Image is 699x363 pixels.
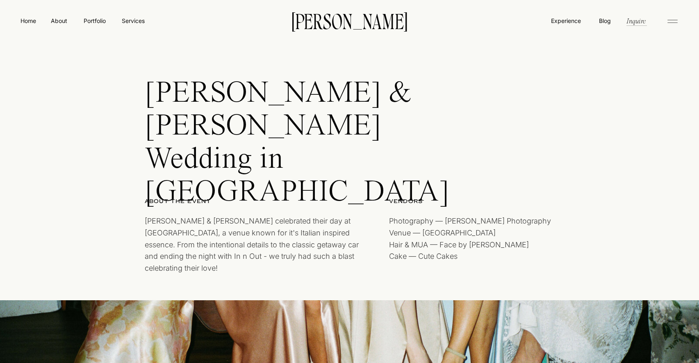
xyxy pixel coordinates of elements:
a: About [50,16,68,25]
a: Inquire [626,16,647,25]
a: Blog [597,16,612,25]
p: [PERSON_NAME] & [PERSON_NAME] celebrated their day at [GEOGRAPHIC_DATA], a venue known for it's I... [145,215,361,267]
a: Experience [550,16,582,25]
h1: [PERSON_NAME] & [PERSON_NAME] Wedding in [GEOGRAPHIC_DATA] [145,78,483,171]
p: Photography — [PERSON_NAME] Photography Venue — [GEOGRAPHIC_DATA] Hair & MUA — Face by [PERSON_NA... [389,215,559,267]
a: [PERSON_NAME] [279,12,420,29]
a: Services [121,16,145,25]
a: ABout the event [145,197,288,206]
a: Home [19,16,38,25]
a: Portfolio [80,16,109,25]
a: Vendors [389,197,533,206]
